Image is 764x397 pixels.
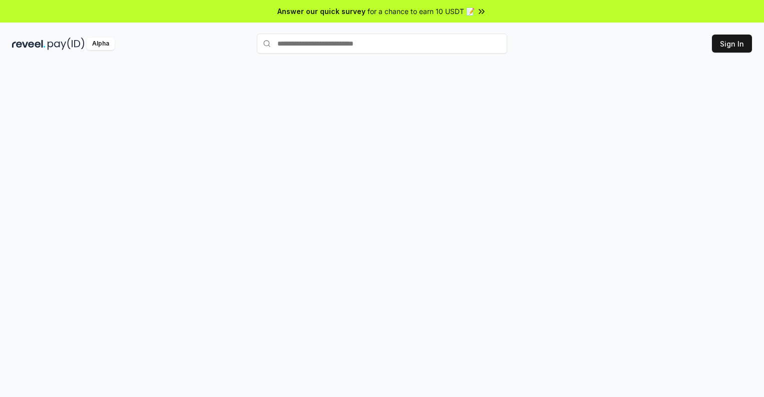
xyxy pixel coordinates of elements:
[48,38,85,50] img: pay_id
[87,38,115,50] div: Alpha
[712,35,752,53] button: Sign In
[367,6,475,17] span: for a chance to earn 10 USDT 📝
[277,6,365,17] span: Answer our quick survey
[12,38,46,50] img: reveel_dark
